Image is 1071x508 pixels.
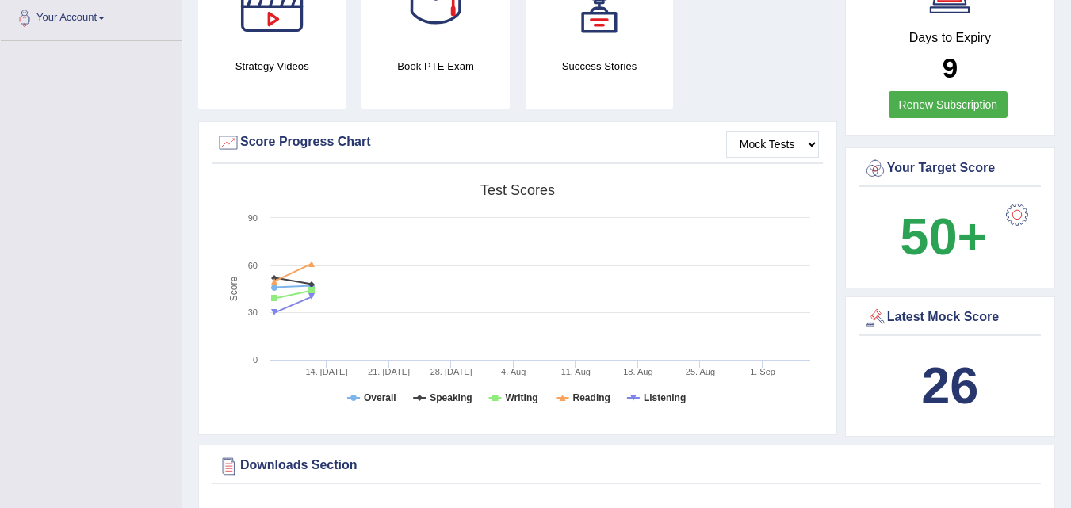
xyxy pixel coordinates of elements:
h4: Success Stories [526,58,673,74]
tspan: Listening [644,392,686,403]
tspan: Score [228,277,239,302]
tspan: Writing [505,392,537,403]
tspan: 25. Aug [686,367,715,376]
tspan: 14. [DATE] [305,367,347,376]
b: 26 [921,357,978,414]
tspan: 1. Sep [750,367,775,376]
h4: Days to Expiry [863,31,1037,45]
div: Latest Mock Score [863,306,1037,330]
a: Renew Subscription [889,91,1008,118]
tspan: 28. [DATE] [430,367,472,376]
tspan: Test scores [480,182,555,198]
h4: Book PTE Exam [361,58,509,74]
div: Score Progress Chart [216,131,819,155]
text: 90 [248,213,258,223]
tspan: Overall [364,392,396,403]
tspan: 4. Aug [501,367,526,376]
b: 9 [943,52,958,83]
tspan: 18. Aug [623,367,652,376]
tspan: Speaking [430,392,472,403]
text: 0 [253,355,258,365]
tspan: 11. Aug [561,367,591,376]
b: 50+ [900,208,987,265]
h4: Strategy Videos [198,58,346,74]
div: Your Target Score [863,157,1037,181]
text: 60 [248,261,258,270]
tspan: 21. [DATE] [368,367,410,376]
tspan: Reading [573,392,610,403]
div: Downloads Section [216,454,1037,478]
text: 30 [248,307,258,317]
